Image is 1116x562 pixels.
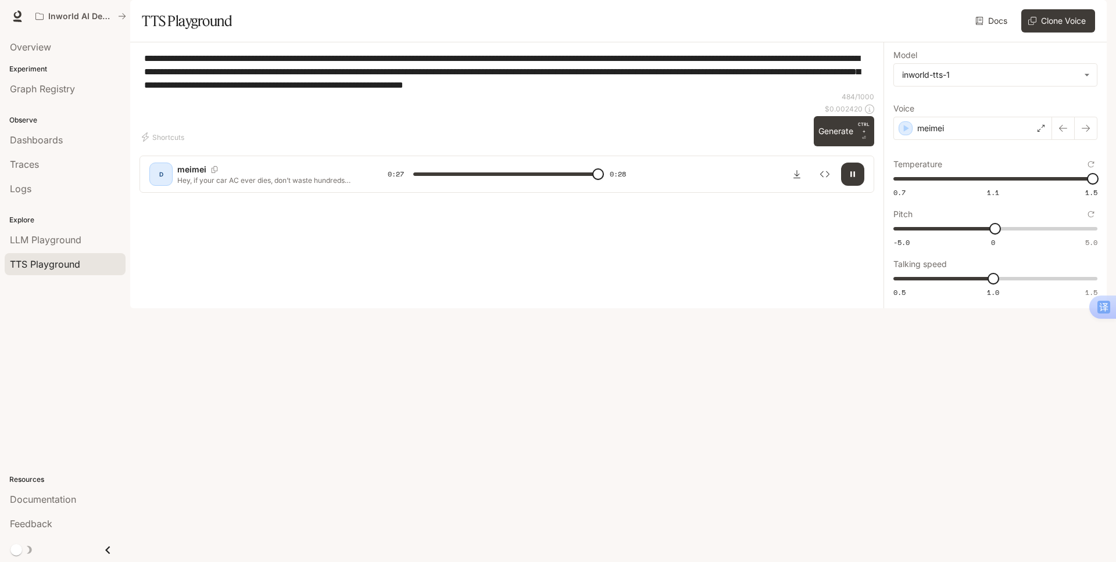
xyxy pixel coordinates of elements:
[142,9,232,33] h1: TTS Playground
[893,210,913,218] p: Pitch
[1085,287,1097,297] span: 1.5
[139,128,189,146] button: Shortcuts
[893,287,906,297] span: 0.5
[1085,208,1097,221] button: Reset to default
[1085,158,1097,171] button: Reset to default
[1085,237,1097,247] span: 5.0
[987,287,999,297] span: 1.0
[1021,9,1095,33] button: Clone Voice
[893,260,947,268] p: Talking speed
[388,168,404,180] span: 0:27
[610,168,626,180] span: 0:28
[48,12,113,21] p: Inworld AI Demos
[152,165,170,183] div: D
[858,121,870,142] p: ⏎
[902,69,1078,81] div: inworld-tts-1
[987,188,999,197] span: 1.1
[893,188,906,197] span: 0.7
[893,237,910,247] span: -5.0
[177,175,360,185] p: Hey, if your car AC ever dies, don’t waste hundreds fixing it—just grab one of these! This little...
[917,123,944,134] p: meimei
[813,163,836,186] button: Inspect
[1085,188,1097,197] span: 1.5
[825,104,863,114] p: $ 0.002420
[842,92,874,102] p: 484 / 1000
[973,9,1012,33] a: Docs
[785,163,809,186] button: Download audio
[893,105,914,113] p: Voice
[206,166,223,173] button: Copy Voice ID
[814,116,874,146] button: GenerateCTRL +⏎
[991,237,995,247] span: 0
[177,164,206,175] p: meimei
[30,5,131,28] button: All workspaces
[893,51,917,59] p: Model
[893,160,942,168] p: Temperature
[858,121,870,135] p: CTRL +
[894,64,1097,86] div: inworld-tts-1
